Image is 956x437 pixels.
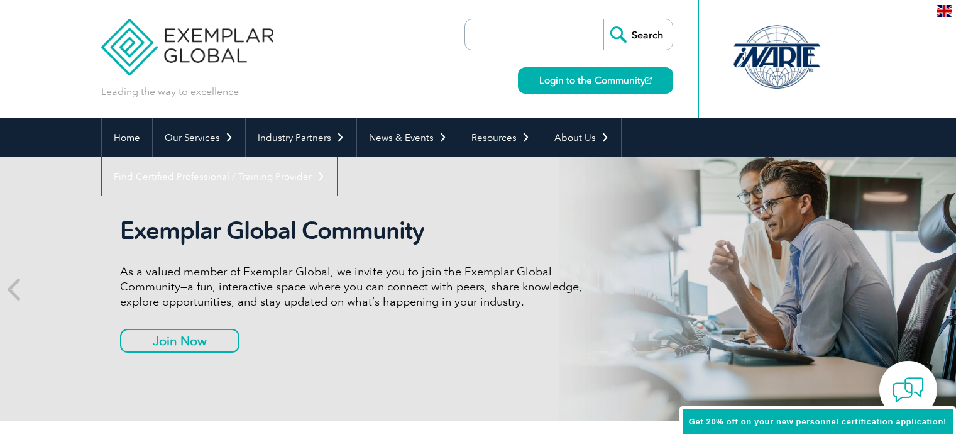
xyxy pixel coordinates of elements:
[153,118,245,157] a: Our Services
[937,5,952,17] img: en
[689,417,947,426] span: Get 20% off on your new personnel certification application!
[101,85,239,99] p: Leading the way to excellence
[893,374,924,406] img: contact-chat.png
[102,118,152,157] a: Home
[120,216,591,245] h2: Exemplar Global Community
[645,77,652,84] img: open_square.png
[120,264,591,309] p: As a valued member of Exemplar Global, we invite you to join the Exemplar Global Community—a fun,...
[603,19,673,50] input: Search
[542,118,621,157] a: About Us
[120,329,239,353] a: Join Now
[102,157,337,196] a: Find Certified Professional / Training Provider
[518,67,673,94] a: Login to the Community
[246,118,356,157] a: Industry Partners
[357,118,459,157] a: News & Events
[459,118,542,157] a: Resources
